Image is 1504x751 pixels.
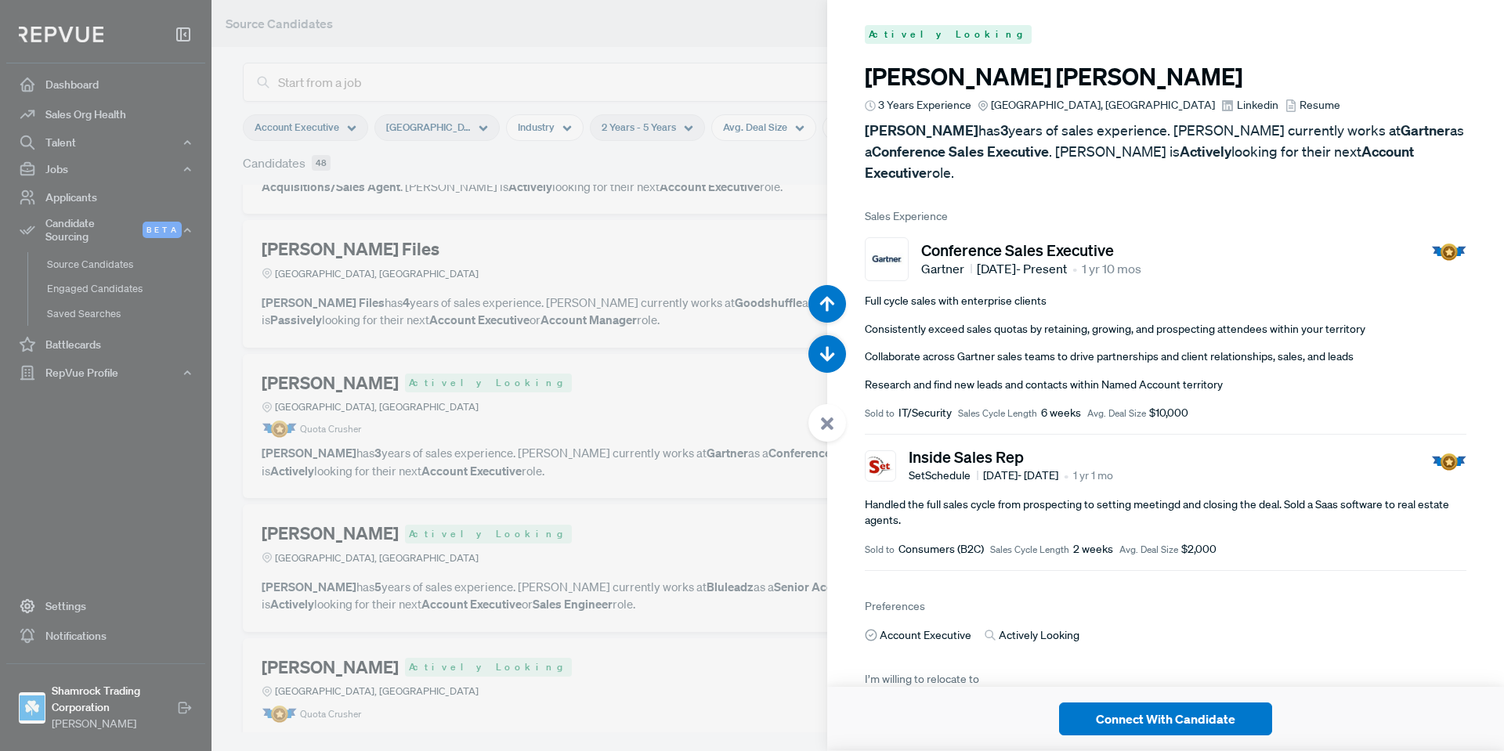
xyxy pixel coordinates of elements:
[1237,97,1278,114] span: Linkedin
[865,120,1466,183] p: has years of sales experience. [PERSON_NAME] currently works at as a . [PERSON_NAME] is looking f...
[1431,244,1466,261] img: Quota Badge
[1300,97,1340,114] span: Resume
[999,627,1079,644] span: Actively Looking
[869,241,905,277] img: Gartner
[991,97,1215,114] span: [GEOGRAPHIC_DATA], [GEOGRAPHIC_DATA]
[865,349,1466,365] p: Collaborate across Gartner sales teams to drive partnerships and client relationships, sales, and...
[865,121,978,139] strong: [PERSON_NAME]
[1072,259,1077,278] article: •
[865,672,979,686] span: I’m willing to relocate to
[958,406,1037,421] span: Sales Cycle Length
[1087,406,1146,421] span: Avg. Deal Size
[1082,259,1141,278] span: 1 yr 10 mos
[865,377,1466,393] p: Research and find new leads and contacts within Named Account territory
[1064,466,1068,485] article: •
[983,468,1058,484] span: [DATE] - [DATE]
[865,599,925,613] span: Preferences
[865,208,1466,225] span: Sales Experience
[1041,405,1081,421] span: 6 weeks
[1073,541,1113,558] span: 2 weeks
[921,240,1141,259] h5: Conference Sales Executive
[909,447,1113,466] h5: Inside Sales Rep
[909,468,978,484] span: SetSchedule
[865,322,1466,338] p: Consistently exceed sales quotas by retaining, growing, and prospecting attendees within your ter...
[865,497,1466,528] p: Handled the full sales cycle from prospecting to setting meetingd and closing the deal. Sold a Sa...
[898,541,984,558] span: Consumers (B2C)
[977,259,1067,278] span: [DATE] - Present
[865,25,1032,44] span: Actively Looking
[1401,121,1450,139] strong: Gartner
[878,97,971,114] span: 3 Years Experience
[921,259,972,278] span: Gartner
[872,143,1049,161] strong: Conference Sales Executive
[865,543,895,557] span: Sold to
[1073,468,1113,484] span: 1 yr 1 mo
[865,63,1466,91] h3: [PERSON_NAME] [PERSON_NAME]
[1149,405,1188,421] span: $10,000
[1285,97,1340,114] a: Resume
[898,405,952,421] span: IT/Security
[867,453,893,479] img: SetSchedule
[865,294,1466,309] p: Full cycle sales with enterprise clients
[1059,702,1272,735] button: Connect With Candidate
[1119,543,1178,557] span: Avg. Deal Size
[880,627,971,644] span: Account Executive
[1181,541,1217,558] span: $2,000
[1000,121,1008,139] strong: 3
[1180,143,1231,161] strong: Actively
[1431,453,1466,471] img: Quota Badge
[865,406,895,421] span: Sold to
[990,543,1069,557] span: Sales Cycle Length
[1221,97,1278,114] a: Linkedin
